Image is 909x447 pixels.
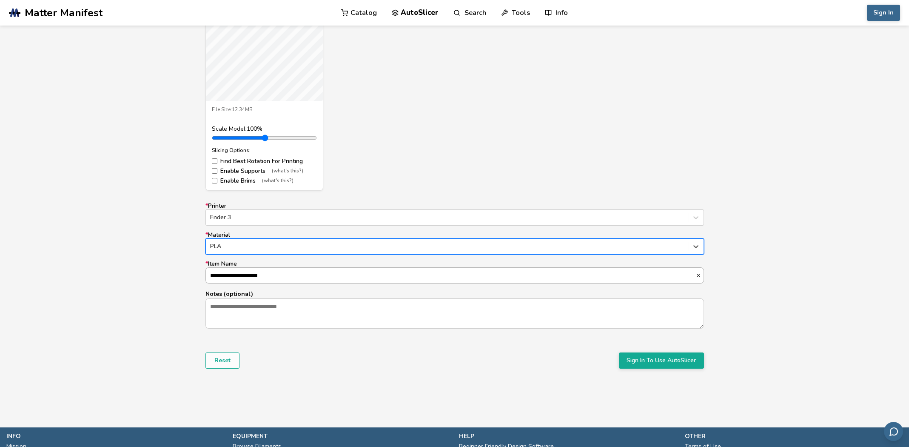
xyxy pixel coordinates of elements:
[206,299,704,328] textarea: Notes (optional)
[212,158,217,164] input: Find Best Rotation For Printing
[212,168,217,174] input: Enable Supports(what's this?)
[212,168,317,175] label: Enable Supports
[205,289,704,298] p: Notes (optional)
[867,5,900,21] button: Sign In
[262,178,294,184] span: (what's this?)
[206,268,695,283] input: *Item Name
[212,147,317,153] div: Slicing Options:
[212,178,217,183] input: Enable Brims(what's this?)
[695,272,704,278] button: *Item Name
[212,178,317,184] label: Enable Brims
[619,352,704,369] button: Sign In To Use AutoSlicer
[884,422,903,441] button: Send feedback via email
[205,232,704,255] label: Material
[272,168,303,174] span: (what's this?)
[25,7,103,19] span: Matter Manifest
[233,432,450,441] p: equipment
[205,352,239,369] button: Reset
[212,107,317,113] div: File Size: 12.34MB
[205,203,704,226] label: Printer
[685,432,903,441] p: other
[459,432,677,441] p: help
[212,126,317,132] div: Scale Model: 100 %
[205,261,704,284] label: Item Name
[6,432,224,441] p: info
[212,158,317,165] label: Find Best Rotation For Printing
